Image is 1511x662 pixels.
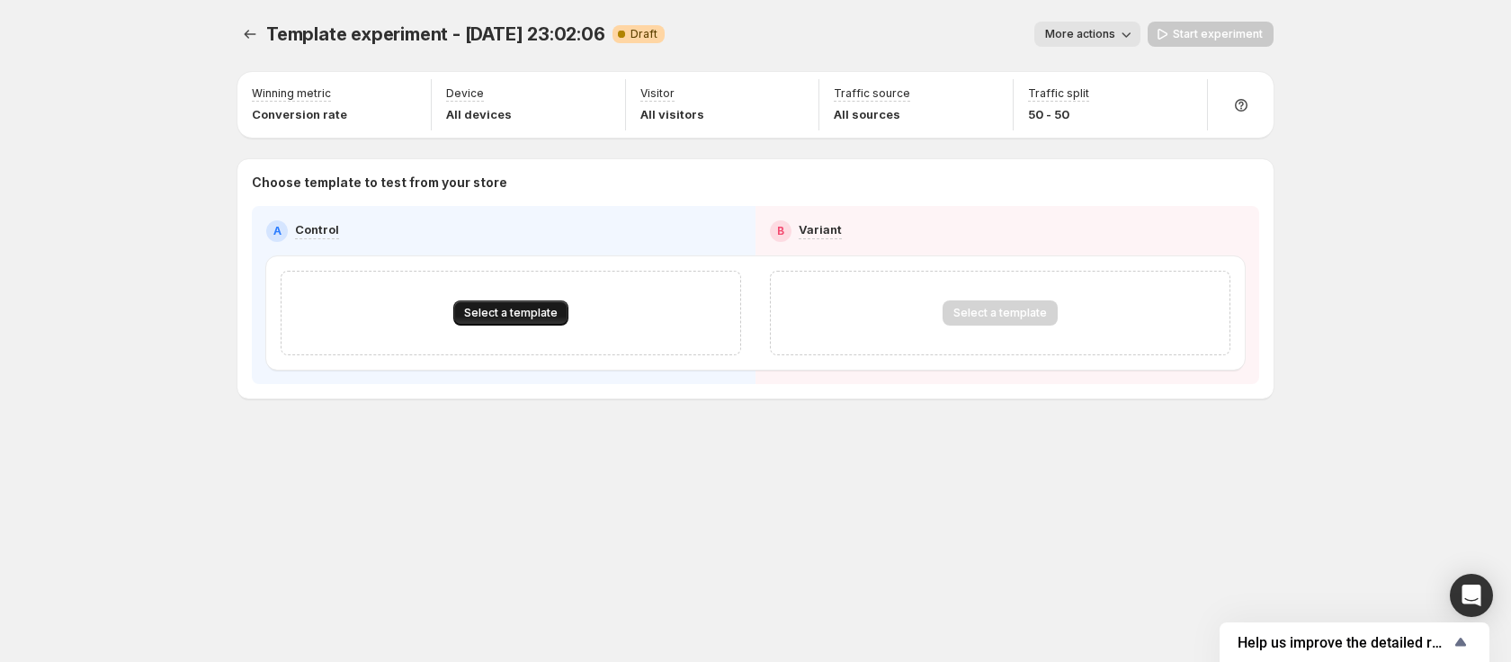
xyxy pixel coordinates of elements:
p: 50 - 50 [1028,105,1089,123]
button: Experiments [237,22,263,47]
p: Winning metric [252,86,331,101]
p: Control [295,220,339,238]
h2: B [777,224,784,238]
span: Template experiment - [DATE] 23:02:06 [266,23,605,45]
p: Choose template to test from your store [252,174,1259,192]
span: Help us improve the detailed report for A/B campaigns [1238,634,1450,651]
span: Select a template [464,306,558,320]
h2: A [273,224,282,238]
div: Open Intercom Messenger [1450,574,1493,617]
p: All sources [834,105,910,123]
p: Conversion rate [252,105,347,123]
p: Traffic source [834,86,910,101]
button: Show survey - Help us improve the detailed report for A/B campaigns [1238,631,1471,653]
p: All visitors [640,105,704,123]
button: Select a template [453,300,568,326]
span: More actions [1045,27,1115,41]
p: Visitor [640,86,675,101]
p: Device [446,86,484,101]
p: Traffic split [1028,86,1089,101]
p: Variant [799,220,842,238]
p: All devices [446,105,512,123]
span: Draft [630,27,657,41]
button: More actions [1034,22,1140,47]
